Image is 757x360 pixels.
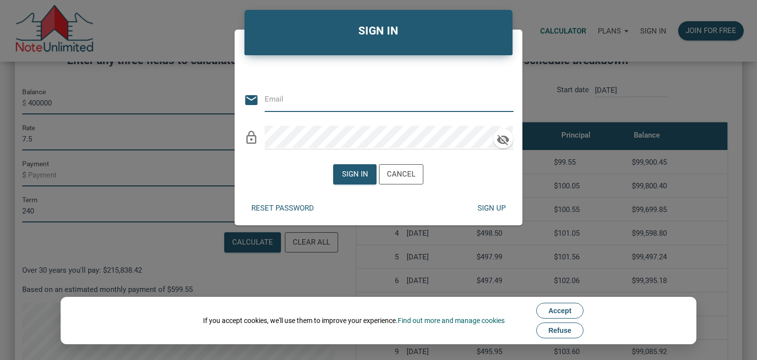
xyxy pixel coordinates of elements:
[251,203,314,214] div: Reset password
[252,23,505,39] h4: SIGN IN
[470,199,513,218] button: Sign up
[387,169,415,180] div: Cancel
[265,88,499,110] input: Email
[244,130,259,145] i: lock_outline
[478,203,506,214] div: Sign up
[549,307,572,315] span: Accept
[549,326,572,334] span: Refuse
[244,93,259,108] i: email
[398,317,505,324] a: Find out more and manage cookies
[203,316,505,325] div: If you accept cookies, we'll use them to improve your experience.
[536,323,584,338] button: Refuse
[379,164,423,184] button: Cancel
[244,199,321,218] button: Reset password
[342,169,368,180] div: Sign in
[333,164,377,184] button: Sign in
[536,303,584,319] button: Accept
